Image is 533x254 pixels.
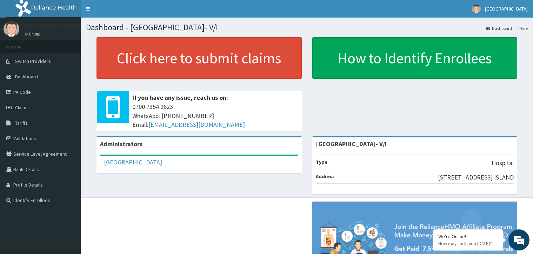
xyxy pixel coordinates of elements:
span: Switch Providers [15,58,51,64]
p: [GEOGRAPHIC_DATA] [25,23,82,29]
a: How to Identify Enrollees [312,37,518,79]
b: Address [316,173,335,180]
img: User Image [472,5,481,13]
b: Type [316,159,327,165]
b: If you have any issue, reach us on: [132,93,228,102]
p: [STREET_ADDRESS] ISLAND [438,173,514,182]
a: [GEOGRAPHIC_DATA] [104,158,162,166]
h1: Dashboard - [GEOGRAPHIC_DATA]- V/I [86,23,528,32]
span: Dashboard [15,73,38,80]
p: Hospital [492,158,514,168]
span: Tariffs [15,120,28,126]
li: Here [513,25,528,31]
p: How may I help you today? [438,241,498,247]
b: Administrators [100,140,142,148]
a: [EMAIL_ADDRESS][DOMAIN_NAME] [148,121,245,129]
strong: [GEOGRAPHIC_DATA]- V/I [316,140,387,148]
span: 0700 7354 2623 WhatsApp: [PHONE_NUMBER] Email: [132,102,298,129]
a: Online [25,32,41,37]
span: [GEOGRAPHIC_DATA] [485,6,528,12]
a: Dashboard [486,25,512,31]
a: Click here to submit claims [96,37,302,79]
span: Claims [15,104,29,111]
img: User Image [4,21,19,37]
div: We're Online! [438,233,498,240]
